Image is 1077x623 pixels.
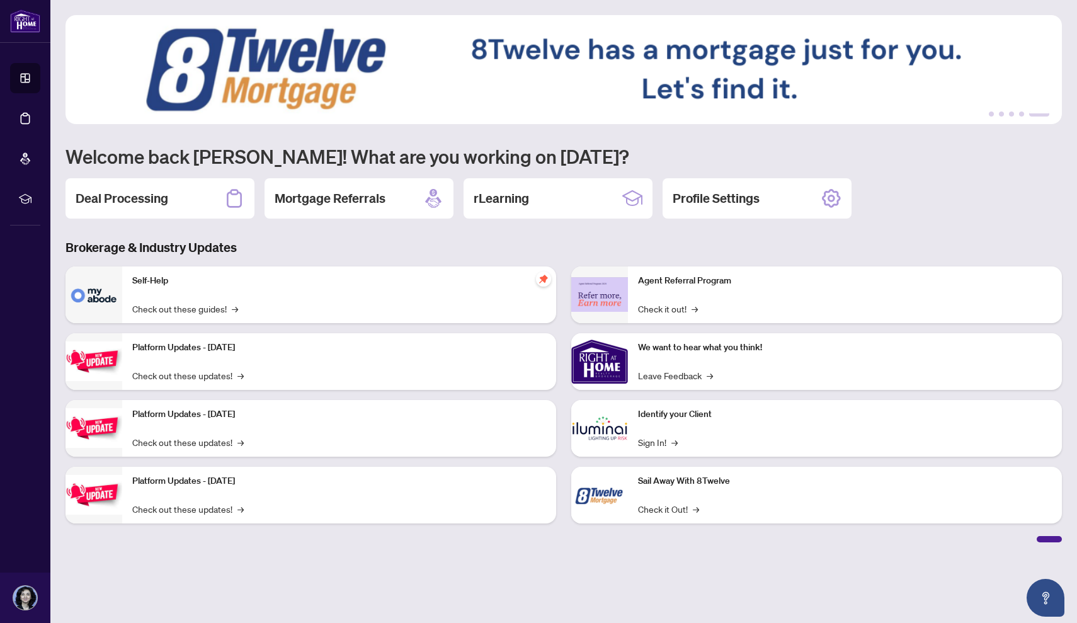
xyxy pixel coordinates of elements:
[571,277,628,312] img: Agent Referral Program
[474,190,529,207] h2: rLearning
[638,302,698,316] a: Check it out!→
[536,271,551,287] span: pushpin
[237,502,244,516] span: →
[1019,111,1024,117] button: 4
[132,502,244,516] a: Check out these updates!→
[10,9,40,33] img: logo
[571,467,628,523] img: Sail Away With 8Twelve
[132,369,244,382] a: Check out these updates!→
[638,474,1052,488] p: Sail Away With 8Twelve
[1029,111,1049,117] button: 5
[638,274,1052,288] p: Agent Referral Program
[999,111,1004,117] button: 2
[132,341,546,355] p: Platform Updates - [DATE]
[13,586,37,610] img: Profile Icon
[671,435,678,449] span: →
[66,408,122,448] img: Platform Updates - July 8, 2025
[275,190,385,207] h2: Mortgage Referrals
[638,502,699,516] a: Check it Out!→
[1027,579,1064,617] button: Open asap
[638,408,1052,421] p: Identify your Client
[66,475,122,515] img: Platform Updates - June 23, 2025
[132,408,546,421] p: Platform Updates - [DATE]
[132,274,546,288] p: Self-Help
[673,190,760,207] h2: Profile Settings
[66,239,1062,256] h3: Brokerage & Industry Updates
[638,341,1052,355] p: We want to hear what you think!
[76,190,168,207] h2: Deal Processing
[66,15,1062,124] img: Slide 4
[707,369,713,382] span: →
[237,369,244,382] span: →
[692,302,698,316] span: →
[232,302,238,316] span: →
[132,302,238,316] a: Check out these guides!→
[571,400,628,457] img: Identify your Client
[66,266,122,323] img: Self-Help
[66,341,122,381] img: Platform Updates - July 21, 2025
[989,111,994,117] button: 1
[638,369,713,382] a: Leave Feedback→
[66,144,1062,168] h1: Welcome back [PERSON_NAME]! What are you working on [DATE]?
[132,435,244,449] a: Check out these updates!→
[1009,111,1014,117] button: 3
[237,435,244,449] span: →
[638,435,678,449] a: Sign In!→
[132,474,546,488] p: Platform Updates - [DATE]
[571,333,628,390] img: We want to hear what you think!
[693,502,699,516] span: →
